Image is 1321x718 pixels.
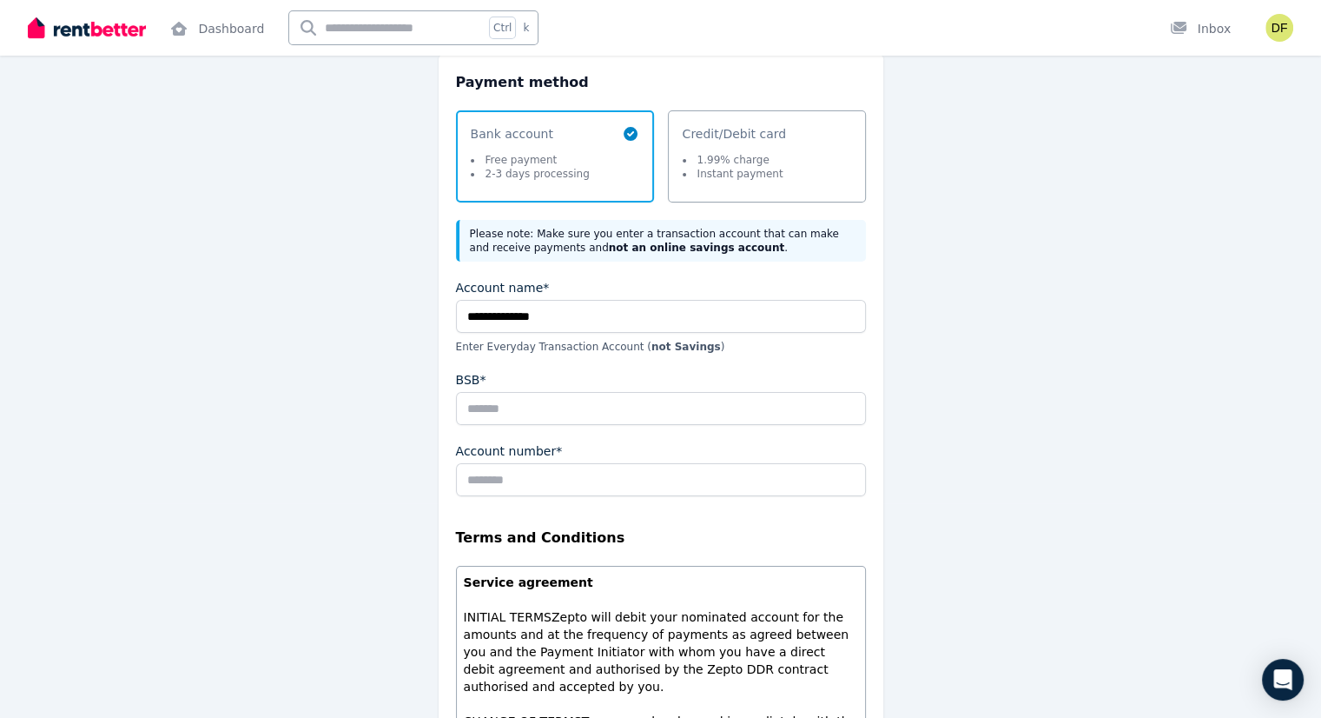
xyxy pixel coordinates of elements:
span: Bank account [471,125,590,143]
h2: Payment method [456,72,866,93]
span: INITIAL TERMS [464,610,552,624]
legend: Terms and Conditions [456,528,866,548]
div: Open Intercom Messenger [1262,659,1304,701]
p: Service agreement [464,574,858,591]
li: Free payment [471,153,590,167]
img: Damien Ferrere [1265,14,1293,42]
img: RentBetter [28,15,146,41]
label: Account number* [456,442,563,460]
p: Enter Everyday Transaction Account ( ) [456,340,866,354]
li: 1.99% charge [683,153,783,167]
span: k [523,21,529,35]
li: 2-3 days processing [471,167,590,181]
div: Please note: Make sure you enter a transaction account that can make and receive payments and . [456,220,866,262]
li: Instant payment [683,167,783,181]
div: Inbox [1170,20,1231,37]
span: Credit/Debit card [683,125,787,143]
span: Ctrl [489,17,516,39]
label: Account name* [456,279,550,296]
p: Zepto will debit your nominated account for the amounts and at the frequency of payments as agree... [464,608,858,695]
b: not an online savings account [609,242,784,254]
b: not Savings [651,341,721,353]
